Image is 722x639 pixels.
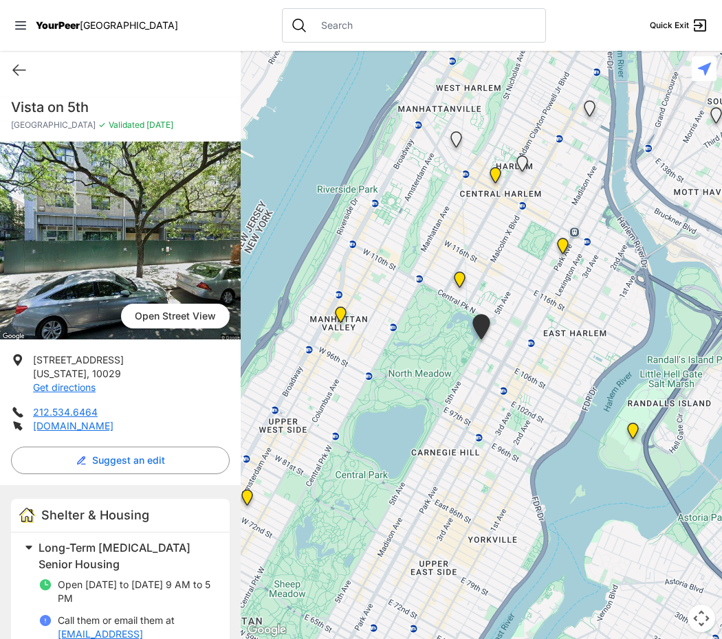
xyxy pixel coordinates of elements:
div: Upper West Side, Closed [581,100,598,122]
span: 10029 [92,368,121,379]
div: Hamilton Senior Center [239,489,256,511]
a: Quick Exit [650,17,708,34]
a: 212.534.6464 [33,406,98,418]
img: Google [244,621,289,639]
div: Keener Men's Shelter [624,423,642,445]
span: YourPeer [36,19,80,31]
div: Uptown/Harlem DYCD Youth Drop-in Center [487,167,504,189]
span: Long-Term [MEDICAL_DATA] Senior Housing [39,541,190,571]
span: ✓ [98,120,106,131]
span: , [87,368,89,379]
div: Queen of Peace Single Female-Identified Adult Shelter [448,131,465,153]
span: [DATE] [144,120,173,130]
input: Search [313,19,537,32]
a: Open Street View [121,304,230,328]
span: Open [DATE] to [DATE] 9 AM to 5 PM [58,579,210,604]
button: Map camera controls [688,605,715,632]
span: [GEOGRAPHIC_DATA] [80,19,178,31]
a: Open this area in Google Maps (opens a new window) [244,621,289,639]
button: Suggest an edit [11,447,230,474]
div: Trinity Lutheran Church [332,306,349,328]
div: Bailey House, Inc. [554,238,571,260]
div: 820 MRT Residential Chemical Dependence Treatment Program [451,271,468,293]
h1: Vista on 5th [11,98,230,117]
div: Young Adult Residence [514,155,531,177]
span: Validated [109,120,144,130]
a: [DOMAIN_NAME] [33,420,113,431]
span: [US_STATE] [33,368,87,379]
a: YourPeer[GEOGRAPHIC_DATA] [36,21,178,30]
span: [STREET_ADDRESS] [33,354,124,366]
span: [GEOGRAPHIC_DATA] [11,120,96,131]
span: Quick Exit [650,20,689,31]
a: Get directions [33,381,96,393]
span: Suggest an edit [92,453,165,467]
span: Shelter & Housing [41,508,149,522]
